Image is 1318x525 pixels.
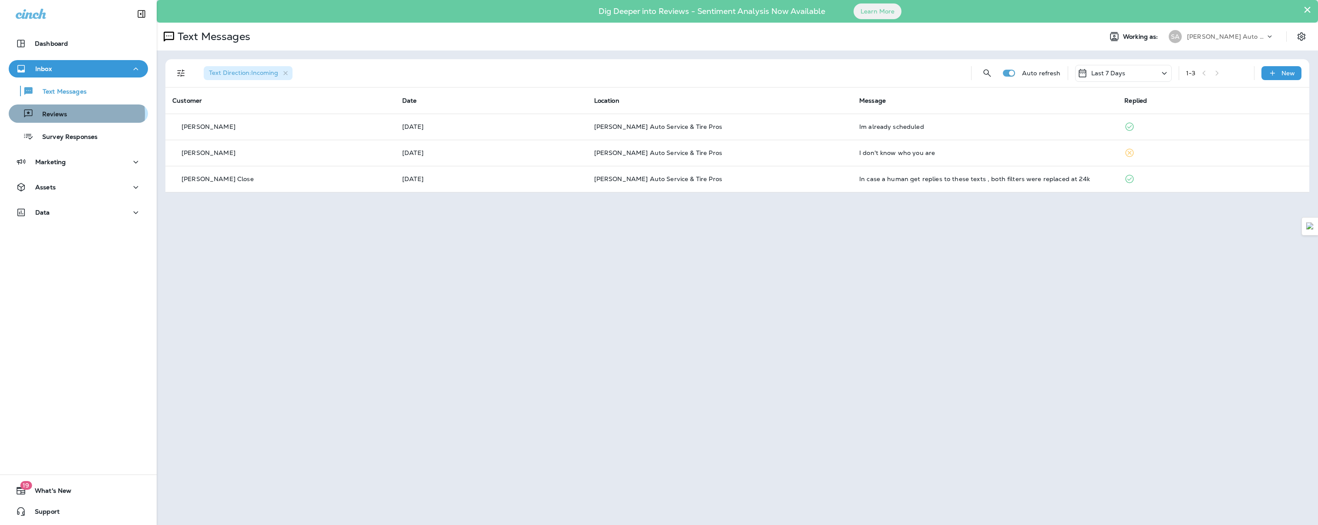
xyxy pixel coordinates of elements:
[1186,70,1195,77] div: 1 - 3
[1281,70,1295,77] p: New
[182,149,235,156] p: [PERSON_NAME]
[594,149,722,157] span: [PERSON_NAME] Auto Service & Tire Pros
[34,88,87,96] p: Text Messages
[26,487,71,498] span: What's New
[34,111,67,119] p: Reviews
[9,178,148,196] button: Assets
[182,175,254,182] p: [PERSON_NAME] Close
[35,184,56,191] p: Assets
[402,123,580,130] p: Sep 23, 2025 10:05 AM
[204,66,293,80] div: Text Direction:Incoming
[594,123,722,131] span: [PERSON_NAME] Auto Service & Tire Pros
[402,175,580,182] p: Sep 19, 2025 02:47 PM
[9,127,148,145] button: Survey Responses
[26,508,60,518] span: Support
[9,204,148,221] button: Data
[1294,29,1309,44] button: Settings
[1091,70,1126,77] p: Last 7 Days
[859,123,1110,130] div: Im already scheduled
[20,481,32,490] span: 19
[129,5,154,23] button: Collapse Sidebar
[1306,222,1314,230] img: Detect Auto
[172,97,202,104] span: Customer
[594,175,722,183] span: [PERSON_NAME] Auto Service & Tire Pros
[859,175,1110,182] div: In case a human get replies to these texts , both filters were replaced at 24k
[594,97,619,104] span: Location
[978,64,996,82] button: Search Messages
[1187,33,1265,40] p: [PERSON_NAME] Auto Service & Tire Pros
[35,40,68,47] p: Dashboard
[35,158,66,165] p: Marketing
[1169,30,1182,43] div: SA
[9,153,148,171] button: Marketing
[1123,33,1160,40] span: Working as:
[1303,3,1311,17] button: Close
[182,123,235,130] p: [PERSON_NAME]
[1124,97,1147,104] span: Replied
[854,3,901,19] button: Learn More
[402,149,580,156] p: Sep 22, 2025 01:19 PM
[9,35,148,52] button: Dashboard
[172,64,190,82] button: Filters
[9,82,148,100] button: Text Messages
[35,65,52,72] p: Inbox
[9,482,148,499] button: 19What's New
[9,503,148,520] button: Support
[402,97,417,104] span: Date
[9,60,148,77] button: Inbox
[859,149,1110,156] div: I don't know who you are
[174,30,250,43] p: Text Messages
[859,97,886,104] span: Message
[1022,70,1061,77] p: Auto refresh
[209,69,278,77] span: Text Direction : Incoming
[35,209,50,216] p: Data
[34,133,98,141] p: Survey Responses
[9,104,148,123] button: Reviews
[573,10,851,13] p: Dig Deeper into Reviews - Sentiment Analysis Now Available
